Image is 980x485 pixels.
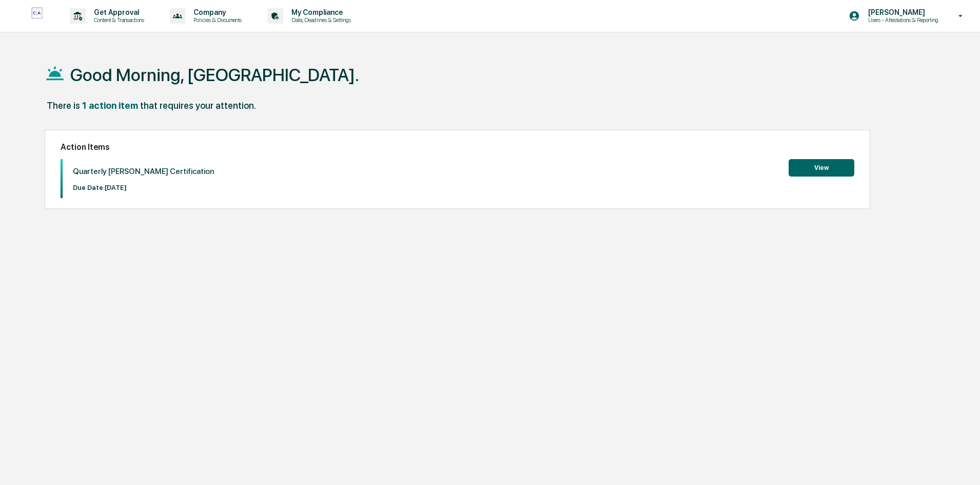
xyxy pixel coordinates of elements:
p: Policies & Documents [185,16,247,24]
img: logo [25,7,49,24]
a: View [789,162,854,172]
p: Content & Transactions [86,16,149,24]
div: that requires your attention. [140,100,256,111]
p: Data, Deadlines & Settings [283,16,356,24]
button: View [789,159,854,177]
div: 1 action item [82,100,138,111]
p: My Compliance [283,8,356,16]
p: Company [185,8,247,16]
p: Get Approval [86,8,149,16]
h2: Action Items [61,142,854,152]
p: Due Date: [DATE] [73,184,214,191]
div: There is [47,100,80,111]
p: [PERSON_NAME] [860,8,944,16]
p: Users - Attestations & Reporting [860,16,944,24]
h1: Good Morning, [GEOGRAPHIC_DATA]. [70,65,359,85]
p: Quarterly [PERSON_NAME] Certification [73,167,214,176]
